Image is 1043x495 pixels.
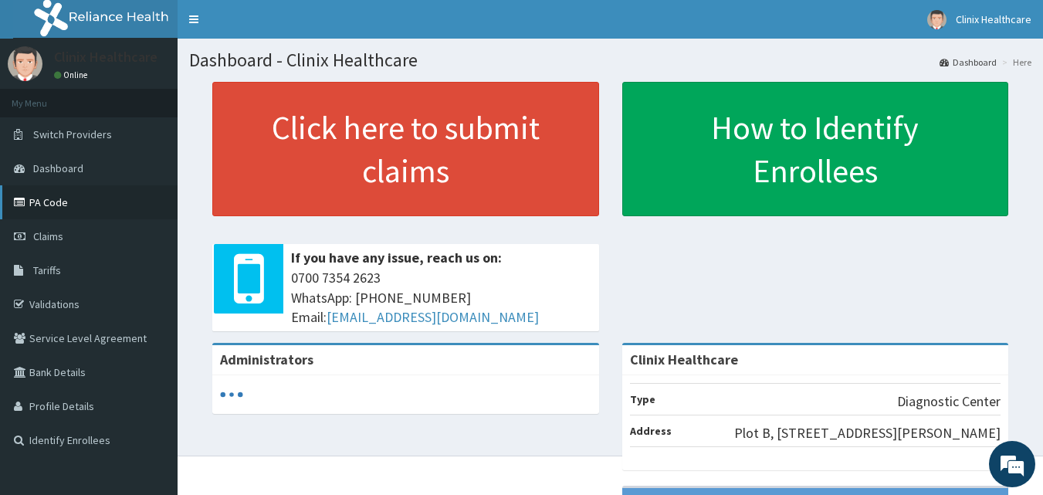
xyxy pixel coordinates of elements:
img: User Image [927,10,946,29]
svg: audio-loading [220,383,243,406]
a: [EMAIL_ADDRESS][DOMAIN_NAME] [327,308,539,326]
span: Tariffs [33,263,61,277]
a: Click here to submit claims [212,82,599,216]
a: How to Identify Enrollees [622,82,1009,216]
span: Clinix Healthcare [956,12,1031,26]
span: Claims [33,229,63,243]
p: Clinix Healthcare [54,50,157,64]
span: Dashboard [33,161,83,175]
span: 0700 7354 2623 WhatsApp: [PHONE_NUMBER] Email: [291,268,591,327]
li: Here [998,56,1031,69]
b: Address [630,424,672,438]
b: Administrators [220,351,313,368]
span: Switch Providers [33,127,112,141]
b: Type [630,392,655,406]
p: Diagnostic Center [897,392,1001,412]
p: Plot B, [STREET_ADDRESS][PERSON_NAME] [734,423,1001,443]
strong: Clinix Healthcare [630,351,738,368]
a: Dashboard [940,56,997,69]
img: User Image [8,46,42,81]
h1: Dashboard - Clinix Healthcare [189,50,1031,70]
b: If you have any issue, reach us on: [291,249,502,266]
a: Online [54,70,91,80]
